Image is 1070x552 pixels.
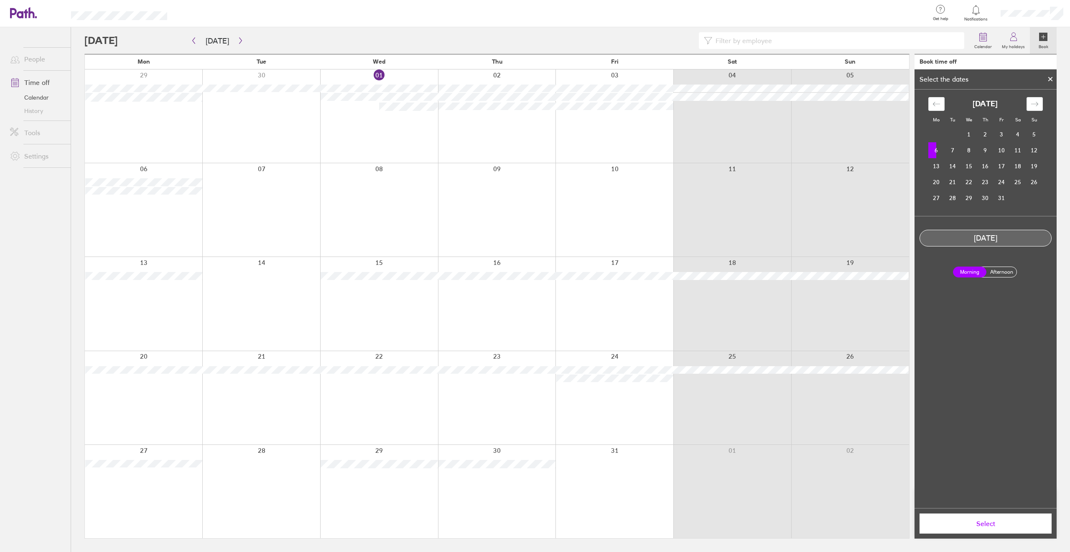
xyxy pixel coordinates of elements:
[3,51,71,67] a: People
[1026,142,1042,158] td: Sunday, October 12, 2025
[1010,158,1026,174] td: Saturday, October 18, 2025
[920,58,957,65] div: Book time off
[492,58,502,65] span: Thu
[928,158,945,174] td: Monday, October 13, 2025
[994,126,1010,142] td: Friday, October 3, 2025
[138,58,150,65] span: Mon
[1032,117,1037,123] small: Su
[3,104,71,118] a: History
[728,58,737,65] span: Sat
[977,142,994,158] td: Thursday, October 9, 2025
[994,174,1010,190] td: Friday, October 24, 2025
[953,267,986,277] label: Morning
[920,513,1052,534] button: Select
[3,74,71,91] a: Time off
[928,190,945,206] td: Monday, October 27, 2025
[933,117,940,123] small: Mo
[1027,97,1043,111] div: Move forward to switch to the next month.
[994,142,1010,158] td: Friday, October 10, 2025
[977,158,994,174] td: Thursday, October 16, 2025
[945,174,961,190] td: Tuesday, October 21, 2025
[983,117,988,123] small: Th
[961,174,977,190] td: Wednesday, October 22, 2025
[945,142,961,158] td: Tuesday, October 7, 2025
[3,91,71,104] a: Calendar
[973,100,998,108] strong: [DATE]
[961,126,977,142] td: Wednesday, October 1, 2025
[966,117,972,123] small: We
[927,16,954,21] span: Get help
[1026,158,1042,174] td: Sunday, October 19, 2025
[3,148,71,164] a: Settings
[928,174,945,190] td: Monday, October 20, 2025
[997,27,1030,54] a: My holidays
[945,190,961,206] td: Tuesday, October 28, 2025
[928,142,945,158] td: Selected. Monday, October 6, 2025
[611,58,619,65] span: Fri
[1026,174,1042,190] td: Sunday, October 26, 2025
[3,124,71,141] a: Tools
[969,42,997,49] label: Calendar
[961,142,977,158] td: Wednesday, October 8, 2025
[945,158,961,174] td: Tuesday, October 14, 2025
[985,267,1018,277] label: Afternoon
[373,58,385,65] span: Wed
[994,190,1010,206] td: Friday, October 31, 2025
[920,234,1051,243] div: [DATE]
[257,58,266,65] span: Tue
[997,42,1030,49] label: My holidays
[1010,174,1026,190] td: Saturday, October 25, 2025
[1026,126,1042,142] td: Sunday, October 5, 2025
[961,158,977,174] td: Wednesday, October 15, 2025
[999,117,1004,123] small: Fr
[1030,27,1057,54] a: Book
[1034,42,1053,49] label: Book
[950,117,955,123] small: Tu
[925,520,1046,527] span: Select
[919,90,1052,216] div: Calendar
[969,27,997,54] a: Calendar
[961,190,977,206] td: Wednesday, October 29, 2025
[712,33,959,49] input: Filter by employee
[977,126,994,142] td: Thursday, October 2, 2025
[994,158,1010,174] td: Friday, October 17, 2025
[963,17,990,22] span: Notifications
[963,4,990,22] a: Notifications
[977,190,994,206] td: Thursday, October 30, 2025
[845,58,856,65] span: Sun
[199,34,236,48] button: [DATE]
[1015,117,1021,123] small: Sa
[928,97,945,111] div: Move backward to switch to the previous month.
[915,75,973,83] div: Select the dates
[1010,126,1026,142] td: Saturday, October 4, 2025
[1010,142,1026,158] td: Saturday, October 11, 2025
[977,174,994,190] td: Thursday, October 23, 2025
